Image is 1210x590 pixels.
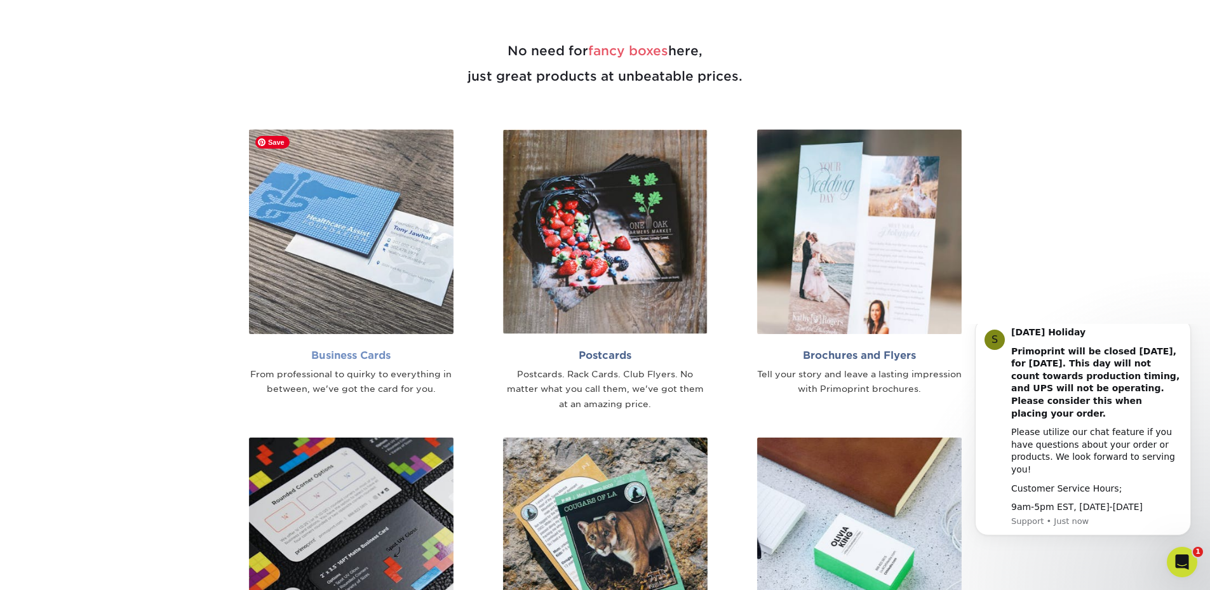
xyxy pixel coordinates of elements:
b: Primoprint will be closed [DATE], for [DATE]. This day will not count towards production timing, ... [55,22,224,95]
span: Save [255,136,290,149]
div: Tell your story and leave a lasting impression with Primoprint brochures. [757,367,962,398]
img: Postcards [503,130,708,334]
iframe: Intercom live chat [1167,547,1197,577]
iframe: Intercom notifications message [956,324,1210,556]
h2: Business Cards [249,349,454,361]
a: Brochures and Flyers Tell your story and leave a lasting impression with Primoprint brochures. [742,130,977,397]
div: Profile image for Support [29,6,49,26]
h2: Brochures and Flyers [757,349,962,361]
div: 9am-5pm EST, [DATE]-[DATE] [55,177,225,190]
div: Message content [55,3,225,190]
h2: No need for here, just great products at unbeatable prices. [234,8,977,119]
iframe: Google Customer Reviews [3,551,108,586]
a: Business Cards From professional to quirky to everything in between, we've got the card for you. [234,130,469,397]
a: Postcards Postcards. Rack Cards. Club Flyers. No matter what you call them, we've got them at an ... [488,130,723,412]
div: Please utilize our chat feature if you have questions about your order or products. We look forwa... [55,102,225,152]
h2: Postcards [503,349,708,361]
div: Customer Service Hours; [55,159,225,171]
div: Postcards. Rack Cards. Club Flyers. No matter what you call them, we've got them at an amazing pr... [503,367,708,412]
img: Brochures and Flyers [757,130,962,334]
span: 1 [1193,547,1203,557]
b: [DATE] Holiday [55,3,130,13]
div: From professional to quirky to everything in between, we've got the card for you. [249,367,454,398]
p: Message from Support, sent Just now [55,192,225,203]
img: Business Cards [249,130,454,334]
span: fancy boxes [588,43,668,58]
